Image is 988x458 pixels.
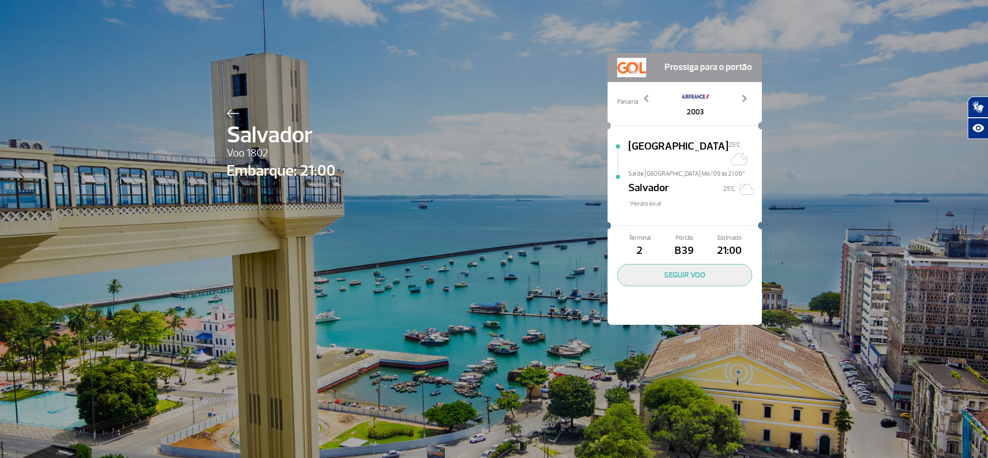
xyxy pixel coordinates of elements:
[968,118,988,139] button: Abrir recursos assistivos.
[662,234,707,243] span: Portão
[617,234,662,243] span: Terminal
[617,243,662,259] span: 2
[968,97,988,118] button: Abrir tradutor de língua de sinais.
[628,139,729,169] span: [GEOGRAPHIC_DATA]
[628,180,669,199] span: Salvador
[681,106,710,118] span: 2003
[617,97,639,107] span: Parceria:
[628,169,762,176] span: Sai de [GEOGRAPHIC_DATA] Mo/09 às 21:00*
[707,234,752,243] span: Estimado
[617,264,752,286] button: SEGUIR VOO
[227,118,336,153] span: Salvador
[968,97,988,139] div: Plugin de acessibilidade da Hand Talk.
[735,179,755,198] img: Sol com algumas nuvens
[662,243,707,259] span: B39
[723,185,735,193] span: 25°C
[227,145,336,162] span: Voo 1802
[729,149,748,168] img: Céu limpo
[628,199,762,208] span: *Horáro local
[227,159,336,182] span: Embarque: 21:00
[664,58,752,77] span: Prossiga para o portão
[707,243,752,259] span: 21:00
[729,141,741,149] span: 25°C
